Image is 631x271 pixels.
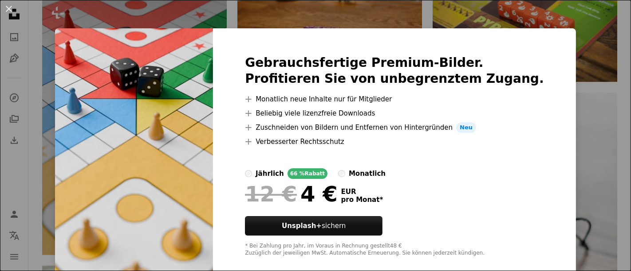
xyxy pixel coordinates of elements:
[245,216,383,236] button: Unsplash+sichern
[245,122,544,133] li: Zuschneiden von Bildern und Entfernen von Hintergründen
[456,122,476,133] span: Neu
[245,136,544,147] li: Verbesserter Rechtsschutz
[245,108,544,119] li: Beliebig viele lizenzfreie Downloads
[245,170,252,177] input: jährlich66 %Rabatt
[282,222,322,230] strong: Unsplash+
[341,188,383,196] span: EUR
[245,182,337,205] div: 4 €
[245,55,544,87] h2: Gebrauchsfertige Premium-Bilder. Profitieren Sie von unbegrenztem Zugang.
[341,196,383,204] span: pro Monat *
[256,168,284,179] div: jährlich
[338,170,345,177] input: monatlich
[245,94,544,105] li: Monatlich neue Inhalte nur für Mitglieder
[349,168,386,179] div: monatlich
[245,182,297,205] span: 12 €
[288,168,327,179] div: 66 % Rabatt
[245,243,544,257] div: * Bei Zahlung pro Jahr, im Voraus in Rechnung gestellt 48 € Zuzüglich der jeweiligen MwSt. Automa...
